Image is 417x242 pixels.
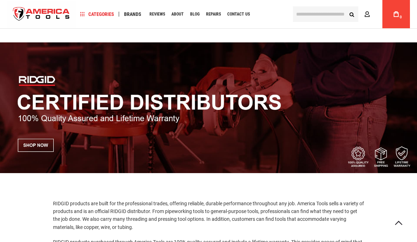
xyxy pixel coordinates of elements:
span: Blog [190,12,200,16]
button: Search [345,7,358,21]
span: Categories [80,12,114,17]
a: Brands [121,10,145,19]
img: America Tools [7,1,76,28]
a: store logo [7,1,76,28]
a: Categories [77,10,117,19]
a: Repairs [203,10,224,19]
span: Repairs [206,12,221,16]
span: Reviews [149,12,165,16]
span: About [171,12,184,16]
a: Contact Us [224,10,253,19]
a: Blog [187,10,203,19]
a: About [168,10,187,19]
a: Reviews [146,10,168,19]
span: Brands [124,12,141,17]
span: 0 [400,15,402,19]
p: RIDGID products are built for the professional trades, offering reliable, durable performance thr... [53,200,364,231]
span: Contact Us [227,12,250,16]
